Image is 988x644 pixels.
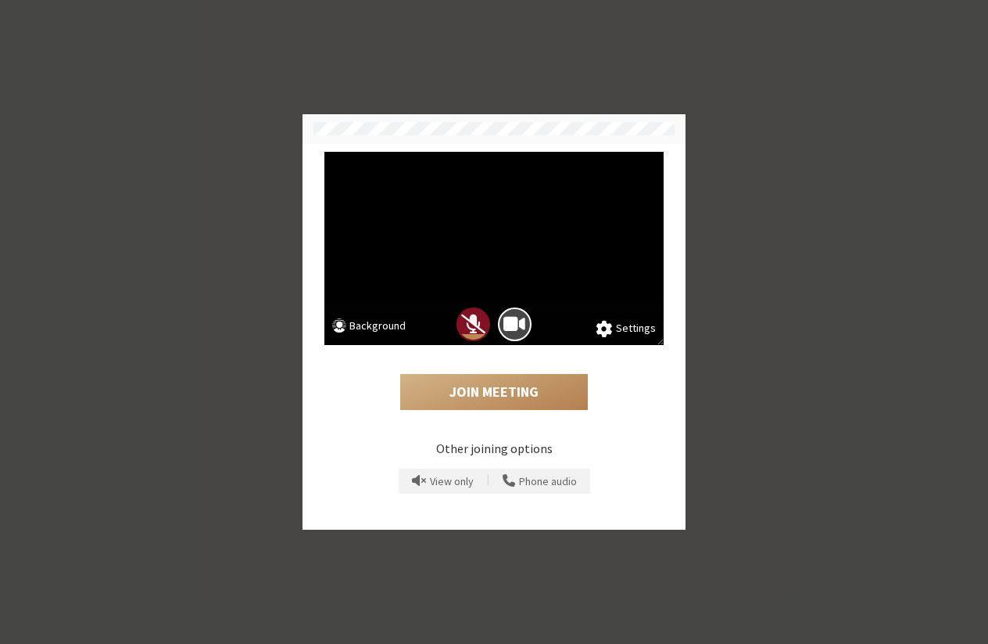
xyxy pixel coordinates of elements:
button: Mic is off [456,308,490,341]
span: | [487,471,489,491]
p: Other joining options [324,439,664,458]
button: Background [332,318,406,337]
button: Camera is on [498,308,532,341]
span: Phone audio [519,476,577,487]
button: Settings [596,320,656,337]
button: Prevent echo when there is already an active mic and speaker in the room. [406,469,479,494]
span: View only [430,476,474,487]
button: Use your phone for mic and speaker while you view the meeting on this device. [497,469,582,494]
button: Join Meeting [400,374,588,410]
